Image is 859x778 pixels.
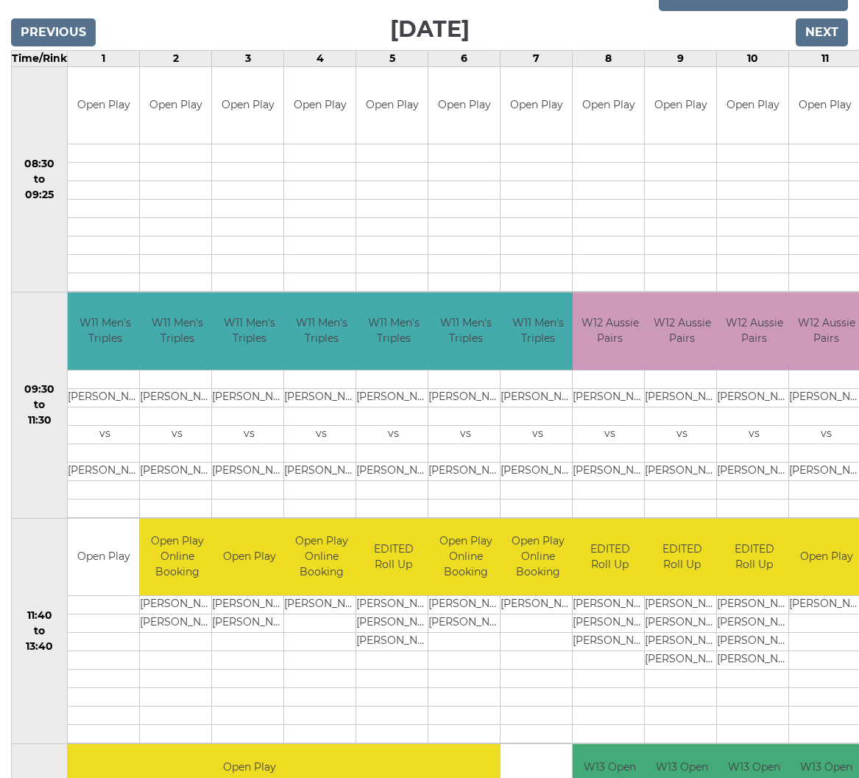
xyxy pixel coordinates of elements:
td: 7 [501,50,573,66]
td: 4 [284,50,356,66]
td: Open Play [140,67,211,144]
td: [PERSON_NAME] [501,388,575,407]
td: W11 Men's Triples [356,292,431,370]
td: Open Play Online Booking [140,519,214,596]
td: [PERSON_NAME] [140,462,214,480]
td: [PERSON_NAME] [645,651,719,670]
td: [PERSON_NAME] [501,462,575,480]
td: EDITED Roll Up [645,519,719,596]
td: 6 [428,50,501,66]
td: 08:30 to 09:25 [12,66,68,292]
td: [PERSON_NAME] [356,462,431,480]
td: W11 Men's Triples [501,292,575,370]
td: Open Play [68,519,139,596]
td: vs [645,425,719,444]
td: EDITED Roll Up [717,519,791,596]
td: [PERSON_NAME] [356,633,431,651]
td: [PERSON_NAME] [428,462,503,480]
td: vs [212,425,286,444]
td: W11 Men's Triples [284,292,358,370]
td: vs [284,425,358,444]
td: [PERSON_NAME] [356,388,431,407]
td: vs [501,425,575,444]
td: Open Play [428,67,500,144]
td: Open Play [212,67,283,144]
td: Open Play Online Booking [428,519,503,596]
td: W11 Men's Triples [68,292,142,370]
td: Open Play [501,67,572,144]
td: Open Play [717,67,788,144]
td: [PERSON_NAME] [717,651,791,670]
td: [PERSON_NAME] [717,614,791,633]
td: [PERSON_NAME] [645,388,719,407]
td: EDITED Roll Up [573,519,647,596]
td: vs [573,425,647,444]
td: 8 [573,50,645,66]
td: [PERSON_NAME] [645,462,719,480]
td: [PERSON_NAME] [573,462,647,480]
td: [PERSON_NAME] [140,614,214,633]
td: [PERSON_NAME] [356,614,431,633]
td: [PERSON_NAME] [573,614,647,633]
td: [PERSON_NAME] LIGHT [645,633,719,651]
td: Open Play [356,67,428,144]
td: Open Play [573,67,644,144]
td: vs [140,425,214,444]
td: [PERSON_NAME] [717,462,791,480]
td: [PERSON_NAME] [717,596,791,614]
td: [PERSON_NAME] [212,614,286,633]
td: 5 [356,50,428,66]
td: 09:30 to 11:30 [12,292,68,519]
td: Open Play [284,67,356,144]
td: [PERSON_NAME] [140,596,214,614]
td: 11:40 to 13:40 [12,518,68,744]
td: [PERSON_NAME] [356,596,431,614]
td: [PERSON_NAME] [645,614,719,633]
td: Open Play [645,67,716,144]
td: [PERSON_NAME] [68,462,142,480]
td: W11 Men's Triples [428,292,503,370]
td: 2 [140,50,212,66]
td: [PERSON_NAME] [717,633,791,651]
td: vs [68,425,142,444]
td: vs [717,425,791,444]
td: [PERSON_NAME] [140,388,214,407]
td: Open Play [68,67,139,144]
td: Time/Rink [12,50,68,66]
input: Previous [11,18,96,46]
td: [PERSON_NAME] [284,462,358,480]
td: [PERSON_NAME] [428,388,503,407]
td: Open Play [212,519,286,596]
td: 9 [645,50,717,66]
td: [PERSON_NAME] [645,596,719,614]
td: [PERSON_NAME] [501,596,575,614]
td: [PERSON_NAME] [284,388,358,407]
td: W12 Aussie Pairs [717,292,791,370]
td: 3 [212,50,284,66]
td: vs [428,425,503,444]
td: Open Play Online Booking [501,519,575,596]
td: [PERSON_NAME] [573,388,647,407]
td: W12 Aussie Pairs [573,292,647,370]
td: Open Play Online Booking [284,519,358,596]
input: Next [796,18,848,46]
td: W11 Men's Triples [140,292,214,370]
td: W11 Men's Triples [212,292,286,370]
td: EDITED Roll Up [356,519,431,596]
td: W12 Aussie Pairs [645,292,719,370]
td: [PERSON_NAME] [212,596,286,614]
td: [PERSON_NAME] [428,596,503,614]
td: [PERSON_NAME] [428,614,503,633]
td: [PERSON_NAME] [212,462,286,480]
td: [PERSON_NAME] [573,633,647,651]
td: [PERSON_NAME] [212,388,286,407]
td: [PERSON_NAME] [717,388,791,407]
td: [PERSON_NAME] [284,596,358,614]
td: 10 [717,50,789,66]
td: 1 [68,50,140,66]
td: [PERSON_NAME] [68,388,142,407]
td: [PERSON_NAME] [573,596,647,614]
td: vs [356,425,431,444]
